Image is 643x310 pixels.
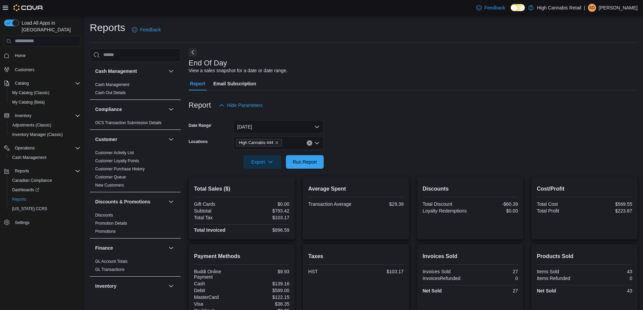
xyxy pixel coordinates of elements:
[586,201,632,207] div: $569.55
[1,218,83,227] button: Settings
[194,301,240,307] div: Visa
[227,102,263,109] span: Hide Parameters
[9,205,50,213] a: [US_STATE] CCRS
[95,175,126,179] a: Customer Queue
[95,229,116,234] span: Promotions
[95,150,134,155] a: Customer Activity List
[95,267,125,272] a: GL Transactions
[9,121,80,129] span: Adjustments (Classic)
[537,269,583,274] div: Items Sold
[189,48,197,56] button: Next
[247,155,277,169] span: Export
[9,98,48,106] a: My Catalog (Beta)
[357,269,404,274] div: $103.17
[190,77,205,90] span: Report
[95,198,166,205] button: Discounts & Promotions
[537,185,632,193] h2: Cost/Profit
[308,185,404,193] h2: Average Spent
[243,201,289,207] div: $0.00
[4,48,80,245] nav: Complex example
[95,90,126,95] a: Cash Out Details
[9,186,80,194] span: Dashboards
[599,4,638,12] p: [PERSON_NAME]
[472,208,518,214] div: $0.00
[15,220,29,225] span: Settings
[1,79,83,88] button: Catalog
[194,215,240,220] div: Total Tax
[7,88,83,97] button: My Catalog (Classic)
[537,252,632,260] h2: Products Sold
[9,131,65,139] a: Inventory Manager (Classic)
[484,4,505,11] span: Feedback
[15,113,31,118] span: Inventory
[90,149,181,192] div: Customer
[167,135,175,143] button: Customer
[95,150,134,156] span: Customer Activity List
[15,168,29,174] span: Reports
[12,112,34,120] button: Inventory
[12,52,28,60] a: Home
[95,159,139,163] a: Customer Loyalty Points
[95,198,150,205] h3: Discounts & Promotions
[167,105,175,113] button: Compliance
[236,139,282,146] span: High Cannabis 444
[9,153,80,162] span: Cash Management
[15,53,26,58] span: Home
[537,208,583,214] div: Total Profit
[12,219,32,227] a: Settings
[511,4,525,11] input: Dark Mode
[584,4,585,12] p: |
[243,288,289,293] div: $589.00
[12,218,80,227] span: Settings
[243,281,289,286] div: $139.16
[293,159,317,165] span: Run Report
[243,269,289,274] div: $9.93
[90,119,181,130] div: Compliance
[95,106,166,113] button: Compliance
[308,201,354,207] div: Transaction Average
[95,68,166,75] button: Cash Management
[194,288,240,293] div: Debit
[586,276,632,281] div: 0
[1,64,83,74] button: Customers
[275,141,279,145] button: Remove High Cannabis 444 from selection in this group
[12,65,80,74] span: Customers
[12,178,52,183] span: Canadian Compliance
[243,294,289,300] div: $122.15
[15,67,34,73] span: Customers
[95,221,127,226] a: Promotion Details
[213,77,256,90] span: Email Subscription
[586,269,632,274] div: 43
[9,176,80,185] span: Canadian Compliance
[12,100,45,105] span: My Catalog (Beta)
[9,89,52,97] a: My Catalog (Classic)
[95,259,128,264] a: GL Account Totals
[15,145,35,151] span: Operations
[194,294,240,300] div: MasterCard
[90,21,125,34] h1: Reports
[472,276,518,281] div: 0
[95,183,124,188] a: New Customers
[129,23,163,36] a: Feedback
[167,198,175,206] button: Discounts & Promotions
[15,81,29,86] span: Catalog
[90,211,181,238] div: Discounts & Promotions
[586,208,632,214] div: $223.87
[12,144,80,152] span: Operations
[167,282,175,290] button: Inventory
[474,1,508,15] a: Feedback
[7,176,83,185] button: Canadian Compliance
[1,111,83,120] button: Inventory
[9,195,80,203] span: Reports
[9,176,55,185] a: Canadian Compliance
[243,227,289,233] div: $896.59
[9,153,49,162] a: Cash Management
[167,67,175,75] button: Cash Management
[7,185,83,195] a: Dashboards
[14,4,44,11] img: Cova
[12,90,50,95] span: My Catalog (Classic)
[189,101,211,109] h3: Report
[95,283,166,289] button: Inventory
[588,4,596,12] div: Salvatore Decicco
